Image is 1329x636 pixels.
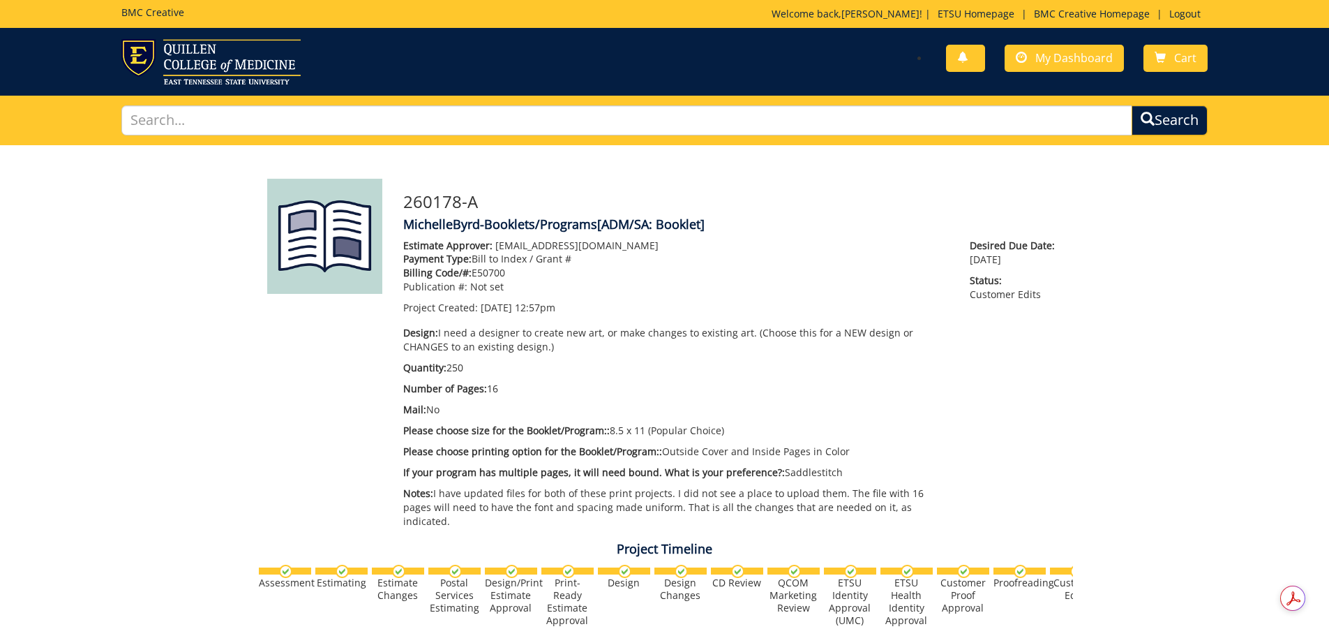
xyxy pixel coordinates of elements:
[485,577,537,614] div: Design/Print Estimate Approval
[315,577,368,589] div: Estimating
[937,577,989,614] div: Customer Proof Approval
[597,216,705,232] span: [ADM/SA: Booklet]
[403,252,949,266] p: Bill to Index / Grant #
[403,424,949,438] p: 8.5 x 11 (Popular Choice)
[403,466,785,479] span: If your program has multiple pages, it will need bound. What is your preference?:
[824,577,876,627] div: ETSU Identity Approval (UMC)
[121,105,1133,135] input: Search...
[1143,45,1208,72] a: Cart
[372,577,424,602] div: Estimate Changes
[1132,105,1208,135] button: Search
[403,252,472,265] span: Payment Type:
[267,179,382,294] img: Product featured image
[970,239,1062,253] span: Desired Due Date:
[403,326,438,339] span: Design:
[428,577,481,614] div: Postal Services Estimating
[1070,565,1083,578] img: no
[901,565,914,578] img: checkmark
[598,577,650,589] div: Design
[731,565,744,578] img: checkmark
[392,565,405,578] img: checkmark
[403,403,949,417] p: No
[788,565,801,578] img: checkmark
[470,280,504,293] span: Not set
[403,218,1063,232] h4: MichelleByrd-Booklets/Programs
[403,326,949,354] p: I need a designer to create new art, or make changes to existing art. (Choose this for a NEW desi...
[403,239,949,253] p: [EMAIL_ADDRESS][DOMAIN_NAME]
[618,565,631,578] img: checkmark
[541,577,594,627] div: Print-Ready Estimate Approval
[403,382,949,396] p: 16
[403,266,949,280] p: E50700
[403,361,949,375] p: 250
[481,301,555,314] span: [DATE] 12:57pm
[403,466,949,480] p: Saddlestitch
[1162,7,1208,20] a: Logout
[259,577,311,589] div: Assessment
[970,274,1062,302] p: Customer Edits
[449,565,462,578] img: checkmark
[121,7,184,17] h5: BMC Creative
[1027,7,1157,20] a: BMC Creative Homepage
[403,382,487,395] span: Number of Pages:
[654,577,707,602] div: Design Changes
[1014,565,1027,578] img: checkmark
[403,445,662,458] span: Please choose printing option for the Booklet/Program::
[767,577,820,614] div: QCOM Marketing Review
[403,193,1063,211] h3: 260178-A
[279,565,292,578] img: checkmark
[505,565,518,578] img: checkmark
[403,424,610,437] span: Please choose size for the Booklet/Program::
[1050,577,1102,602] div: Customer Edits
[403,445,949,459] p: Outside Cover and Inside Pages in Color
[711,577,763,589] div: CD Review
[880,577,933,627] div: ETSU Health Identity Approval
[772,7,1208,21] p: Welcome back, ! | | |
[403,487,433,500] span: Notes:
[1005,45,1124,72] a: My Dashboard
[844,565,857,578] img: checkmark
[403,266,472,279] span: Billing Code/#:
[675,565,688,578] img: checkmark
[403,361,446,374] span: Quantity:
[121,39,301,84] img: ETSU logo
[403,403,426,416] span: Mail:
[841,7,919,20] a: [PERSON_NAME]
[1035,50,1113,66] span: My Dashboard
[403,239,493,252] span: Estimate Approver:
[562,565,575,578] img: checkmark
[403,487,949,528] p: I have updated files for both of these print projects. I did not see a place to upload them. The ...
[993,577,1046,589] div: Proofreading
[957,565,970,578] img: checkmark
[970,274,1062,288] span: Status:
[403,301,478,314] span: Project Created:
[1174,50,1196,66] span: Cart
[336,565,349,578] img: checkmark
[931,7,1021,20] a: ETSU Homepage
[970,239,1062,267] p: [DATE]
[257,542,1073,556] h4: Project Timeline
[403,280,467,293] span: Publication #:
